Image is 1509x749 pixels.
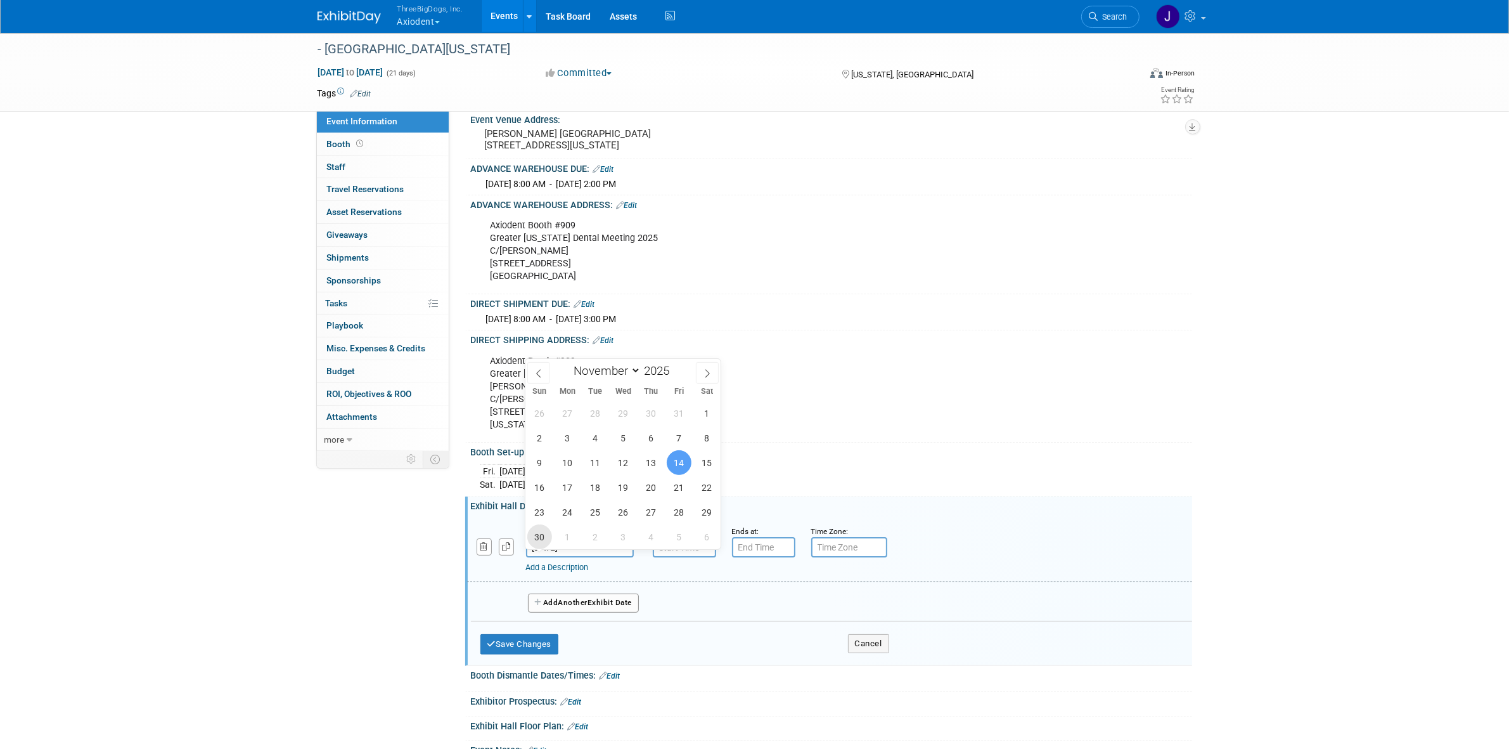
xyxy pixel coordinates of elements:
span: [DATE] 8:00 AM - [DATE] 2:00 PM [486,179,617,189]
button: Committed [541,67,617,80]
span: more [324,434,345,445]
span: Booth not reserved yet [354,139,366,148]
span: November 29, 2025 [695,500,719,524]
span: ThreeBigDogs, Inc. [397,2,463,15]
span: Wed [609,388,637,396]
div: Booth Set-up Dates/Times: [471,443,1192,459]
a: Attachments [317,406,449,428]
span: November 1, 2025 [695,401,719,426]
div: Booth Dismantle Dates/Times: [471,666,1192,682]
input: Time Zone [811,537,887,557]
button: Save Changes [480,634,559,655]
a: Playbook [317,315,449,337]
span: November 13, 2025 [639,450,664,475]
span: November 21, 2025 [667,475,691,500]
td: Sat. [480,478,500,492]
div: Event Venue Address: [471,110,1192,126]
a: Edit [561,698,582,707]
span: Budget [327,366,356,376]
span: [DATE] [DATE] [318,67,384,78]
span: November 15, 2025 [695,450,719,475]
span: November 9, 2025 [527,450,552,475]
div: Exhibit Hall Floor Plan: [471,717,1192,733]
button: Cancel [848,634,889,653]
td: Toggle Event Tabs [423,451,449,467]
span: November 7, 2025 [667,426,691,450]
a: Giveaways [317,224,449,246]
small: Ends at: [732,527,759,536]
span: November 4, 2025 [583,426,608,450]
a: Sponsorships [317,270,449,292]
button: AddAnotherExhibit Date [528,594,639,613]
a: Misc. Expenses & Credits [317,337,449,360]
div: DIRECT SHIPMENT DUE: [471,294,1192,311]
div: ADVANCE WAREHOUSE ADDRESS: [471,195,1192,212]
span: December 5, 2025 [667,524,691,549]
span: Tasks [326,298,348,308]
span: December 6, 2025 [695,524,719,549]
span: Travel Reservations [327,184,404,194]
a: more [317,429,449,451]
span: December 4, 2025 [639,524,664,549]
a: Asset Reservations [317,201,449,223]
span: Attachments [327,412,378,422]
span: November 23, 2025 [527,500,552,524]
span: Asset Reservations [327,207,402,217]
input: End Time [732,537,795,557]
span: November 5, 2025 [611,426,636,450]
a: Add a Description [526,563,589,572]
td: Personalize Event Tab Strip [401,451,423,467]
span: ROI, Objectives & ROO [327,389,412,399]
a: Edit [568,722,589,731]
span: November 19, 2025 [611,475,636,500]
span: December 1, 2025 [555,524,580,549]
span: November 14, 2025 [667,450,691,475]
a: Shipments [317,247,449,269]
a: Budget [317,360,449,382]
pre: [PERSON_NAME] [GEOGRAPHIC_DATA] [STREET_ADDRESS][US_STATE] [485,128,757,151]
span: Giveaways [327,230,368,240]
td: [DATE] [500,478,526,492]
span: November 2, 2025 [527,426,552,450]
div: Event Format [1065,66,1195,85]
a: Staff [317,156,449,178]
span: Sat [693,388,721,396]
span: November 24, 2025 [555,500,580,524]
img: Justin Newborn [1156,4,1180,29]
span: [US_STATE], [GEOGRAPHIC_DATA] [851,70,973,79]
span: November 26, 2025 [611,500,636,524]
a: Edit [350,89,371,98]
span: November 6, 2025 [639,426,664,450]
span: October 31, 2025 [667,401,691,426]
span: [DATE] 8:00 AM - [DATE] 3:00 PM [486,314,617,324]
span: October 30, 2025 [639,401,664,426]
div: ADVANCE WAREHOUSE DUE: [471,159,1192,176]
span: November 25, 2025 [583,500,608,524]
span: October 29, 2025 [611,401,636,426]
a: Tasks [317,292,449,315]
span: November 3, 2025 [555,426,580,450]
a: Edit [600,672,620,681]
span: (21 days) [386,69,416,77]
div: Exhibitor Prospectus: [471,692,1192,708]
span: November 28, 2025 [667,500,691,524]
span: Mon [553,388,581,396]
span: November 18, 2025 [583,475,608,500]
span: Thu [637,388,665,396]
div: DIRECT SHIPPING ADDRESS: [471,330,1192,347]
span: Fri [665,388,693,396]
span: November 22, 2025 [695,475,719,500]
span: October 26, 2025 [527,401,552,426]
span: December 2, 2025 [583,524,608,549]
span: Booth [327,139,366,149]
a: Edit [574,300,595,309]
select: Month [568,363,641,379]
span: Another [558,598,588,607]
a: ROI, Objectives & ROO [317,383,449,405]
div: - [GEOGRAPHIC_DATA][US_STATE] [314,38,1121,61]
a: Edit [593,336,614,345]
span: Search [1098,12,1127,22]
input: Year [641,363,679,378]
span: Sun [525,388,553,396]
small: Time Zone: [811,527,849,536]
